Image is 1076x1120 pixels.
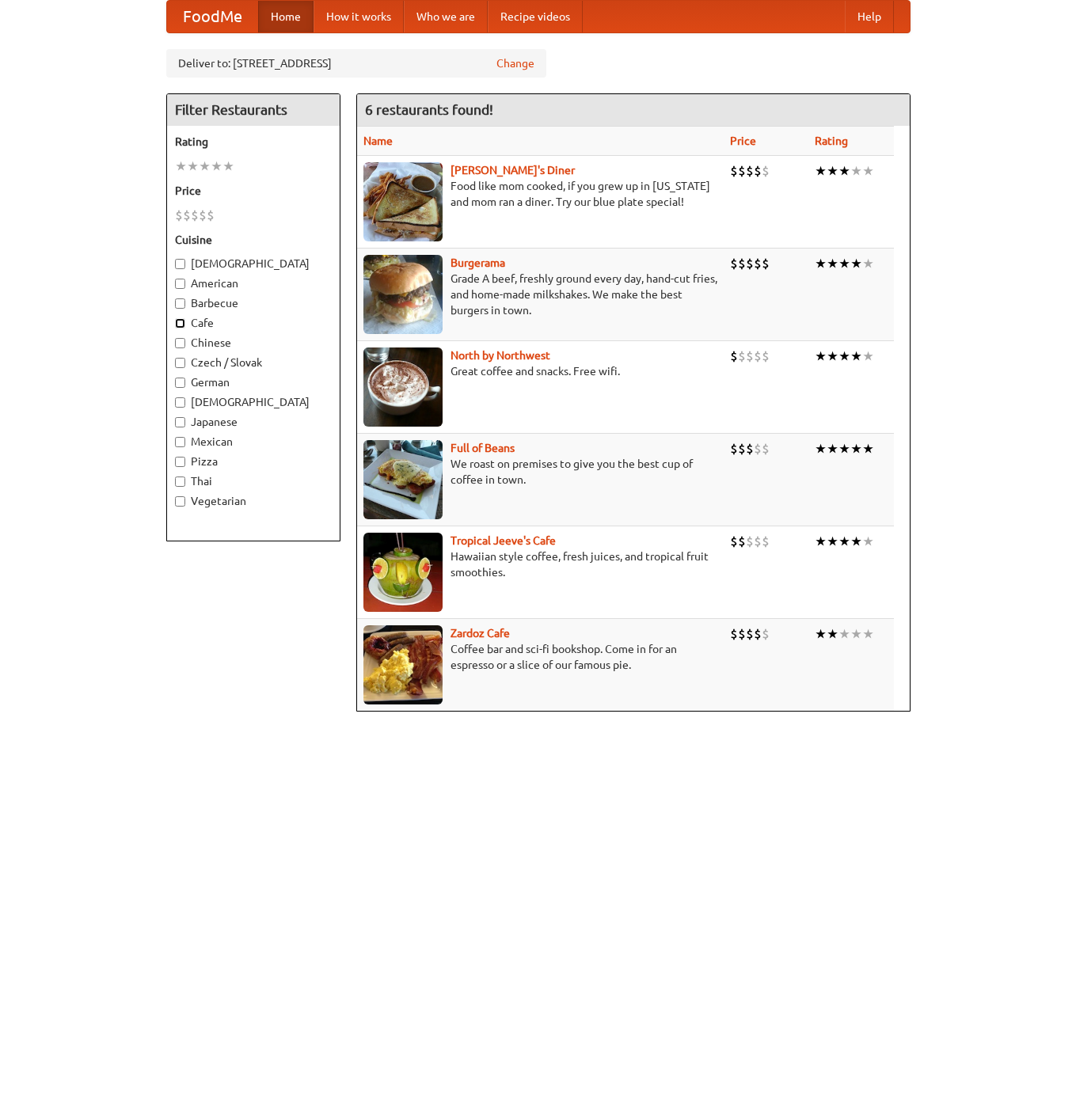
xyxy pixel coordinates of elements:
[211,158,222,175] li: ★
[762,533,770,550] li: $
[738,533,746,550] li: $
[746,347,754,365] li: $
[363,625,443,704] img: zardoz.jpg
[175,256,332,271] label: [DEMOGRAPHIC_DATA]
[815,347,827,365] li: ★
[191,207,199,224] li: $
[850,347,862,365] li: ★
[451,256,505,269] a: Burgerama
[175,295,332,311] label: Barbecue
[175,259,185,269] input: [DEMOGRAPHIC_DATA]
[815,440,827,457] li: ★
[175,279,185,289] input: American
[838,533,850,550] li: ★
[363,347,443,427] img: north.jpg
[175,437,185,447] input: Mexican
[175,473,332,489] label: Thai
[850,625,862,643] li: ★
[258,1,314,32] a: Home
[815,533,827,550] li: ★
[451,627,510,640] a: Zardoz Cafe
[738,347,746,365] li: $
[838,162,850,180] li: ★
[363,255,443,334] img: burgerama.jpg
[451,349,550,362] a: North by Northwest
[175,134,332,150] h5: Rating
[175,394,332,410] label: [DEMOGRAPHIC_DATA]
[175,183,332,199] h5: Price
[363,456,717,488] p: We roast on premises to give you the best cup of coffee in town.
[363,135,393,147] a: Name
[730,533,738,550] li: $
[850,255,862,272] li: ★
[754,533,762,550] li: $
[175,207,183,224] li: $
[838,347,850,365] li: ★
[827,625,838,643] li: ★
[746,162,754,180] li: $
[762,347,770,365] li: $
[167,1,258,32] a: FoodMe
[404,1,488,32] a: Who we are
[175,397,185,408] input: [DEMOGRAPHIC_DATA]
[363,162,443,241] img: sallys.jpg
[738,440,746,457] li: $
[314,1,404,32] a: How it works
[862,162,874,180] li: ★
[738,162,746,180] li: $
[862,533,874,550] li: ★
[838,625,850,643] li: ★
[175,232,332,248] h5: Cuisine
[845,1,894,32] a: Help
[730,347,738,365] li: $
[166,49,546,78] div: Deliver to: [STREET_ADDRESS]
[838,440,850,457] li: ★
[175,434,332,450] label: Mexican
[199,207,207,224] li: $
[762,162,770,180] li: $
[746,440,754,457] li: $
[207,207,215,224] li: $
[862,255,874,272] li: ★
[754,347,762,365] li: $
[754,440,762,457] li: $
[827,533,838,550] li: ★
[730,135,756,147] a: Price
[496,55,534,71] a: Change
[365,102,493,117] ng-pluralize: 6 restaurants found!
[827,255,838,272] li: ★
[175,378,185,388] input: German
[850,440,862,457] li: ★
[175,315,332,331] label: Cafe
[199,158,211,175] li: ★
[746,533,754,550] li: $
[175,338,185,348] input: Chinese
[746,625,754,643] li: $
[175,496,185,507] input: Vegetarian
[175,476,185,487] input: Thai
[175,355,332,370] label: Czech / Slovak
[488,1,583,32] a: Recipe videos
[175,414,332,430] label: Japanese
[451,164,575,177] a: [PERSON_NAME]'s Diner
[762,440,770,457] li: $
[738,255,746,272] li: $
[167,94,340,126] h4: Filter Restaurants
[754,625,762,643] li: $
[746,255,754,272] li: $
[363,549,717,580] p: Hawaiian style coffee, fresh juices, and tropical fruit smoothies.
[222,158,234,175] li: ★
[451,534,556,547] a: Tropical Jeeve's Cafe
[762,625,770,643] li: $
[730,162,738,180] li: $
[363,533,443,612] img: jeeves.jpg
[175,358,185,368] input: Czech / Slovak
[850,533,862,550] li: ★
[451,442,515,454] b: Full of Beans
[862,440,874,457] li: ★
[175,158,187,175] li: ★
